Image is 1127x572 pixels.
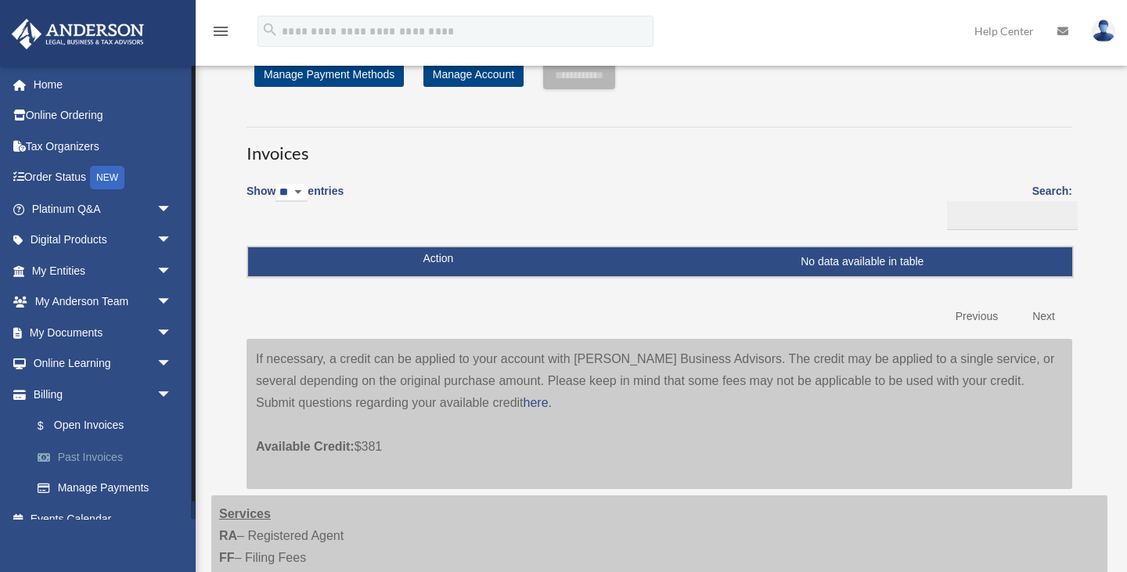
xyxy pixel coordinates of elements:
a: Platinum Q&Aarrow_drop_down [11,193,196,225]
img: User Pic [1092,20,1115,42]
a: Tax Organizers [11,131,196,162]
span: arrow_drop_down [157,286,188,318]
a: My Documentsarrow_drop_down [11,317,196,348]
span: $ [46,416,54,436]
span: Available Credit: [256,440,355,453]
span: arrow_drop_down [157,225,188,257]
label: Show entries [247,182,344,218]
td: No data available in table [248,247,1072,277]
label: Search: [942,182,1072,230]
a: menu [211,27,230,41]
a: Manage Payment Methods [254,62,404,87]
span: arrow_drop_down [157,379,188,411]
a: Billingarrow_drop_down [11,379,196,410]
select: Showentries [275,184,308,202]
a: Online Learningarrow_drop_down [11,348,196,380]
span: arrow_drop_down [157,317,188,349]
i: search [261,21,279,38]
strong: FF [219,551,235,564]
a: Previous [944,300,1010,333]
a: Events Calendar [11,503,196,534]
a: Digital Productsarrow_drop_down [11,225,196,256]
a: My Entitiesarrow_drop_down [11,255,196,286]
p: $381 [256,414,1063,458]
strong: RA [219,529,237,542]
strong: Services [219,507,271,520]
a: Manage Payments [22,473,196,504]
div: If necessary, a credit can be applied to your account with [PERSON_NAME] Business Advisors. The c... [247,339,1072,489]
a: Order StatusNEW [11,162,196,194]
a: here. [524,396,552,409]
a: Next [1021,300,1067,333]
a: Past Invoices [22,441,196,473]
a: Manage Account [423,62,524,87]
i: menu [211,22,230,41]
span: arrow_drop_down [157,193,188,225]
span: arrow_drop_down [157,348,188,380]
h3: Invoices [247,127,1072,166]
img: Anderson Advisors Platinum Portal [7,19,149,49]
a: Online Ordering [11,100,196,131]
div: NEW [90,166,124,189]
a: $Open Invoices [22,410,188,442]
a: My Anderson Teamarrow_drop_down [11,286,196,318]
a: Home [11,69,196,100]
input: Search: [947,201,1078,231]
span: arrow_drop_down [157,255,188,287]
